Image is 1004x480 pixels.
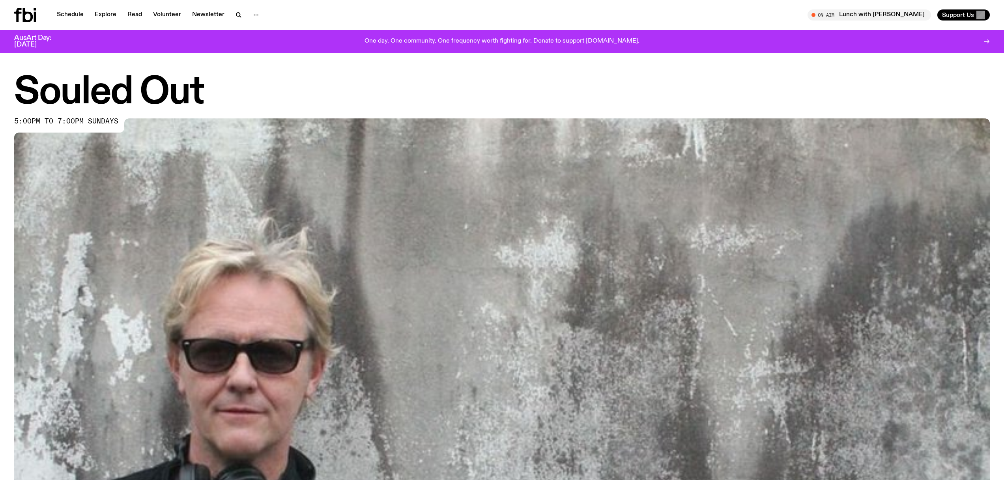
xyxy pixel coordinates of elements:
a: Explore [90,9,121,21]
button: Support Us [937,9,990,21]
span: 5:00pm to 7:00pm sundays [14,118,118,125]
a: Read [123,9,147,21]
h3: AusArt Day: [DATE] [14,35,65,48]
p: One day. One community. One frequency worth fighting for. Donate to support [DOMAIN_NAME]. [365,38,639,45]
h1: Souled Out [14,75,990,110]
a: Schedule [52,9,88,21]
span: Support Us [942,11,974,19]
a: Newsletter [187,9,229,21]
a: Volunteer [148,9,186,21]
button: On AirLunch with [PERSON_NAME] [808,9,931,21]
